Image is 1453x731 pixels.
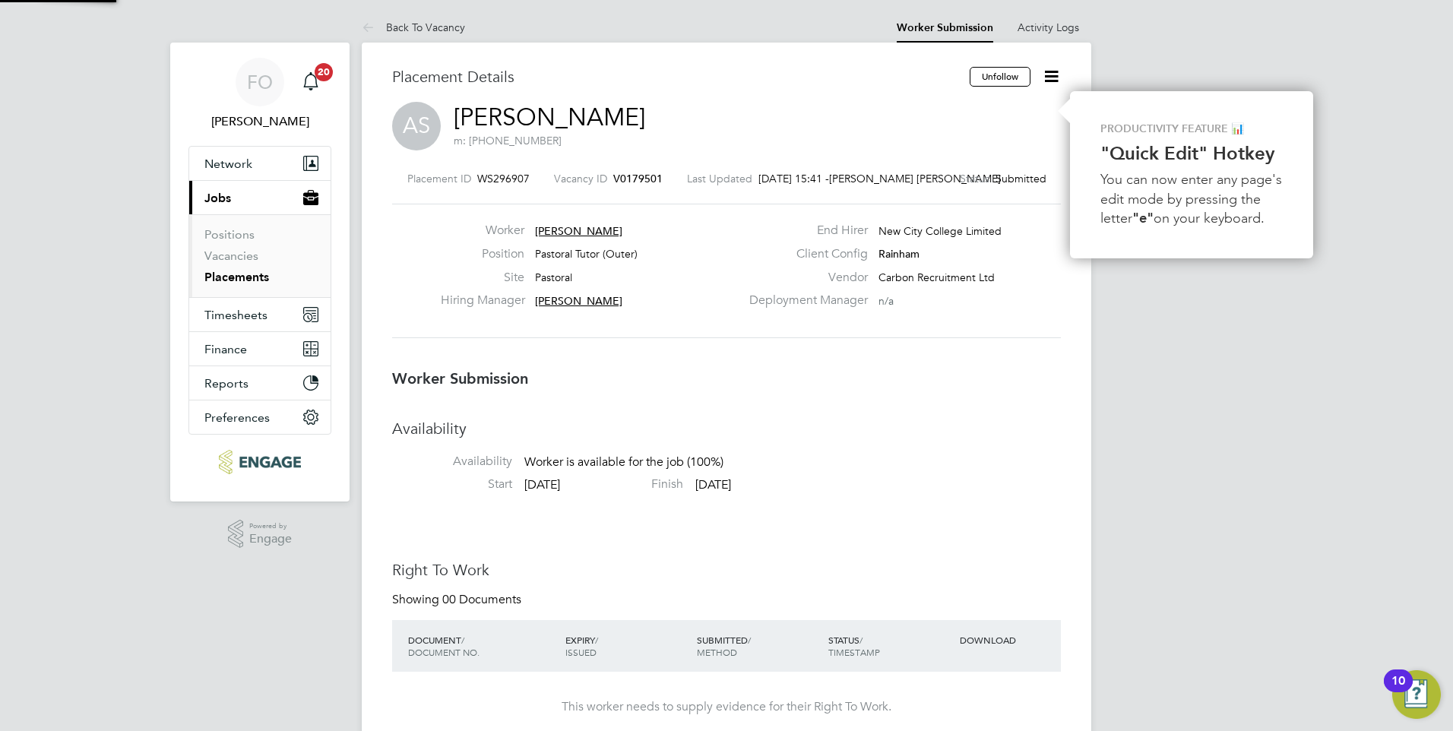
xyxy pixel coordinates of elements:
span: METHOD [697,646,737,658]
h3: Placement Details [392,67,958,87]
span: on your keyboard. [1154,210,1265,226]
h3: Right To Work [392,560,1061,580]
span: / [859,634,863,646]
span: Timesheets [204,308,267,322]
span: 20 [315,63,333,81]
img: ncclondon-logo-retina.png [219,450,300,474]
span: Powered by [249,520,292,533]
span: Worker is available for the job (100%) [524,455,723,470]
h3: Availability [392,419,1061,438]
span: n/a [878,294,894,308]
span: Rainham [878,247,920,261]
span: Preferences [204,410,270,425]
span: ISSUED [565,646,597,658]
a: Vacancies [204,248,258,263]
span: Pastoral Tutor (Outer) [535,247,638,261]
span: Submitted [996,172,1046,185]
div: 10 [1391,681,1405,701]
a: Back To Vacancy [362,21,465,34]
label: Placement ID [407,172,471,185]
div: SUBMITTED [693,626,825,666]
label: Deployment Manager [740,293,868,309]
span: / [595,634,598,646]
span: Network [204,157,252,171]
span: Pastoral [535,271,572,284]
a: Placements [204,270,269,284]
label: Vendor [740,270,868,286]
span: Jobs [204,191,231,205]
span: 00 Documents [442,592,521,607]
nav: Main navigation [170,43,350,502]
label: Status [960,172,989,185]
div: Showing [392,592,524,608]
button: Open Resource Center, 10 new notifications [1392,670,1441,719]
label: Finish [563,476,683,492]
strong: "e" [1132,210,1154,226]
label: Client Config [740,246,868,262]
div: EXPIRY [562,626,693,666]
label: Last Updated [687,172,752,185]
span: WS296907 [477,172,530,185]
span: Francesca O'Riordan [188,112,331,131]
button: Unfollow [970,67,1030,87]
a: Worker Submission [897,21,993,34]
label: Vacancy ID [554,172,607,185]
a: Go to account details [188,58,331,131]
div: DOWNLOAD [956,626,1061,653]
span: [PERSON_NAME] [PERSON_NAME] [829,172,935,185]
div: This worker needs to supply evidence for their Right To Work. [407,699,1046,715]
a: Positions [204,227,255,242]
span: Engage [249,533,292,546]
span: Finance [204,342,247,356]
a: Go to home page [188,450,331,474]
p: PRODUCTIVITY FEATURE 📊 [1100,122,1283,137]
b: Worker Submission [392,369,528,388]
span: Reports [204,376,248,391]
label: Position [441,246,524,262]
span: / [461,634,464,646]
span: AS [392,102,441,150]
span: / [748,634,751,646]
span: DOCUMENT NO. [408,646,480,658]
div: DOCUMENT [404,626,562,666]
label: End Hirer [740,223,868,239]
label: Start [392,476,512,492]
label: Worker [441,223,524,239]
span: New City College Limited [878,224,1002,238]
span: [PERSON_NAME] [535,224,622,238]
strong: "Quick Edit" Hotkey [1100,142,1274,164]
span: Carbon Recruitment Ltd [878,271,995,284]
span: TIMESTAMP [828,646,880,658]
span: [DATE] 15:41 - [758,172,829,185]
span: V0179501 [613,172,663,185]
div: STATUS [825,626,956,666]
span: You can now enter any page's edit mode by pressing the letter [1100,171,1286,226]
label: Hiring Manager [441,293,524,309]
div: Quick Edit Hotkey [1070,91,1313,258]
a: Activity Logs [1018,21,1079,34]
span: [DATE] [524,477,560,492]
span: FO [247,72,273,92]
span: m: [PHONE_NUMBER] [454,134,562,147]
a: [PERSON_NAME] [454,103,645,132]
label: Availability [392,454,512,470]
span: [PERSON_NAME] [535,294,622,308]
label: Site [441,270,524,286]
span: [DATE] [695,477,731,492]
